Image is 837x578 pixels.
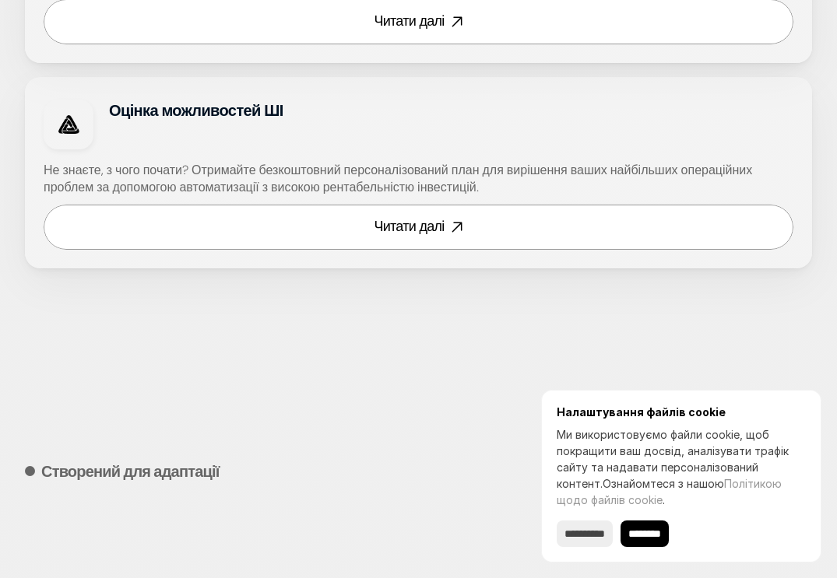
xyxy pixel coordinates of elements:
[44,162,755,195] font: Не знаєте, з чого почати? Отримайте безкоштовний персоналізований план для вирішення ваших найбіл...
[109,100,283,121] font: Оцінка можливостей ШІ
[41,461,220,482] font: Створений для адаптації
[557,405,726,419] font: Налаштування файлів cookie
[44,205,793,249] a: Читати далі
[663,493,665,506] font: .
[557,428,789,490] font: Ми використовуємо файли cookie, щоб покращити ваш досвід, аналізувати трафік сайту та надавати пе...
[603,477,724,490] font: Ознайомтеся з нашою
[374,217,444,236] font: Читати далі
